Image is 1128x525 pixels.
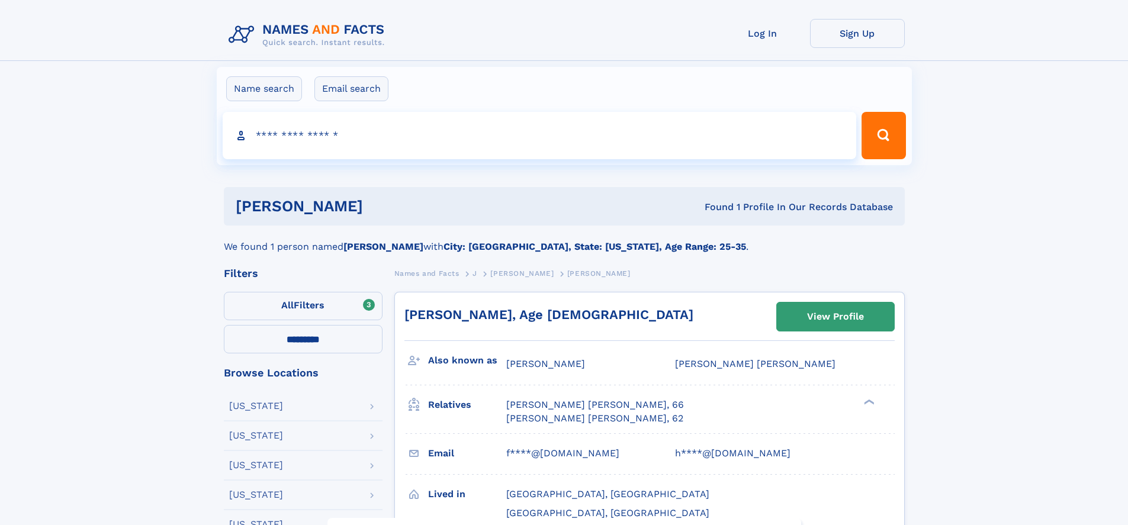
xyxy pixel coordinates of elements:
[224,292,383,320] label: Filters
[862,112,905,159] button: Search Button
[506,398,684,411] a: [PERSON_NAME] [PERSON_NAME], 66
[236,199,534,214] h1: [PERSON_NAME]
[428,350,506,371] h3: Also known as
[490,269,554,278] span: [PERSON_NAME]
[229,490,283,500] div: [US_STATE]
[226,76,302,101] label: Name search
[394,266,459,281] a: Names and Facts
[404,307,693,322] a: [PERSON_NAME], Age [DEMOGRAPHIC_DATA]
[534,201,893,214] div: Found 1 Profile In Our Records Database
[224,226,905,254] div: We found 1 person named with .
[506,358,585,369] span: [PERSON_NAME]
[473,269,477,278] span: J
[777,302,894,331] a: View Profile
[281,299,294,311] span: All
[224,19,394,51] img: Logo Names and Facts
[715,19,810,48] a: Log In
[229,401,283,411] div: [US_STATE]
[224,268,383,279] div: Filters
[229,460,283,470] div: [US_STATE]
[428,443,506,463] h3: Email
[810,19,905,48] a: Sign Up
[807,303,864,330] div: View Profile
[224,368,383,378] div: Browse Locations
[506,412,683,425] a: [PERSON_NAME] [PERSON_NAME], 62
[343,241,423,252] b: [PERSON_NAME]
[473,266,477,281] a: J
[428,484,506,504] h3: Lived in
[229,431,283,440] div: [US_STATE]
[675,358,835,369] span: [PERSON_NAME] [PERSON_NAME]
[567,269,631,278] span: [PERSON_NAME]
[223,112,857,159] input: search input
[506,488,709,500] span: [GEOGRAPHIC_DATA], [GEOGRAPHIC_DATA]
[506,507,709,518] span: [GEOGRAPHIC_DATA], [GEOGRAPHIC_DATA]
[444,241,746,252] b: City: [GEOGRAPHIC_DATA], State: [US_STATE], Age Range: 25-35
[314,76,388,101] label: Email search
[861,398,875,406] div: ❯
[490,266,554,281] a: [PERSON_NAME]
[428,395,506,415] h3: Relatives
